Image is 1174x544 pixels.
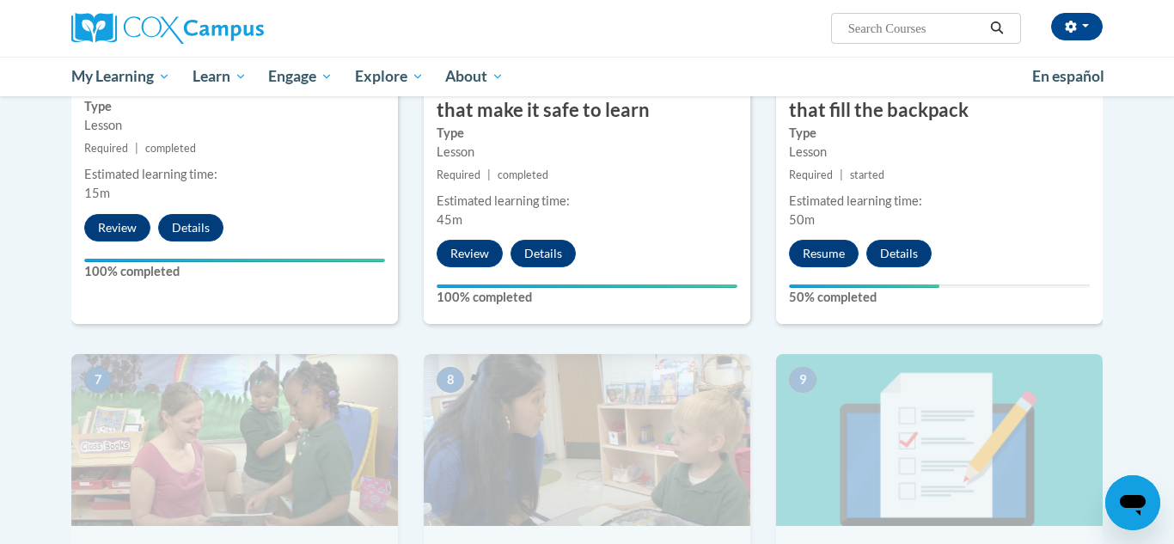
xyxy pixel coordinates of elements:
span: Required [789,168,833,181]
a: Engage [257,57,344,96]
button: Details [866,240,932,267]
div: Your progress [84,259,385,262]
div: Lesson [84,116,385,135]
div: Estimated learning time: [437,192,737,211]
span: | [840,168,843,181]
label: Type [84,97,385,116]
span: 8 [437,367,464,393]
span: Engage [268,66,333,87]
a: Learn [181,57,258,96]
span: Learn [193,66,247,87]
button: Details [158,214,223,241]
h3: The Climate Elements – The ones that make it safe to learn [424,71,750,125]
button: Review [437,240,503,267]
a: My Learning [60,57,181,96]
span: | [135,142,138,155]
button: Account Settings [1051,13,1103,40]
label: 100% completed [84,262,385,281]
div: Your progress [789,284,939,288]
span: completed [145,142,196,155]
input: Search Courses [847,18,984,39]
span: En español [1032,67,1104,85]
img: Course Image [776,354,1103,526]
a: En español [1021,58,1116,95]
iframe: Button to launch messaging window [1105,475,1160,530]
span: Explore [355,66,424,87]
span: Required [84,142,128,155]
img: Course Image [424,354,750,526]
button: Search [984,18,1010,39]
div: Lesson [789,143,1090,162]
a: About [435,57,516,96]
span: completed [498,168,548,181]
h3: The Content elements – The ones that fill the backpack [776,71,1103,125]
a: Cox Campus [71,13,398,44]
span: Required [437,168,480,181]
button: Resume [789,240,859,267]
div: Estimated learning time: [84,165,385,184]
div: Estimated learning time: [789,192,1090,211]
div: Lesson [437,143,737,162]
label: 100% completed [437,288,737,307]
span: 7 [84,367,112,393]
label: Type [789,124,1090,143]
span: My Learning [71,66,170,87]
label: 50% completed [789,288,1090,307]
span: 9 [789,367,816,393]
img: Cox Campus [71,13,264,44]
span: About [445,66,504,87]
span: | [487,168,491,181]
div: Main menu [46,57,1128,96]
span: 50m [789,212,815,227]
a: Explore [344,57,435,96]
label: Type [437,124,737,143]
span: 45m [437,212,462,227]
img: Course Image [71,354,398,526]
button: Details [511,240,576,267]
span: started [850,168,884,181]
button: Review [84,214,150,241]
div: Your progress [437,284,737,288]
span: 15m [84,186,110,200]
